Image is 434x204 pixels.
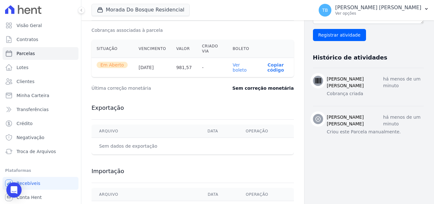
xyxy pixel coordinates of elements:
[92,27,163,33] dt: Cobranças associadas à parcela
[6,182,22,198] div: Open Intercom Messenger
[171,40,197,58] th: Valor
[133,40,171,58] th: Vencimento
[17,180,40,186] span: Recebíveis
[92,138,200,155] td: Sem dados de exportação
[92,40,133,58] th: Situação
[171,58,197,77] th: 981,57
[92,104,294,112] h3: Exportação
[17,148,56,155] span: Troca de Arquivos
[197,58,228,77] th: -
[200,188,238,201] th: Data
[3,89,78,102] a: Minha Carteira
[92,188,200,201] th: Arquivo
[17,64,29,71] span: Lotes
[227,40,257,58] th: Boleto
[3,61,78,74] a: Lotes
[200,125,238,138] th: Data
[5,167,76,174] div: Plataformas
[3,75,78,88] a: Clientes
[133,58,171,77] th: [DATE]
[327,114,383,127] h3: [PERSON_NAME] [PERSON_NAME]
[3,19,78,32] a: Visão Geral
[335,4,421,11] p: [PERSON_NAME] [PERSON_NAME]
[3,47,78,60] a: Parcelas
[233,62,247,73] a: Ver boleto
[3,33,78,46] a: Contratos
[314,1,434,19] button: TB [PERSON_NAME] [PERSON_NAME] Ver opções
[17,106,49,113] span: Transferências
[232,85,294,91] dd: Sem correção monetária
[3,131,78,144] a: Negativação
[3,177,78,190] a: Recebíveis
[17,50,35,57] span: Parcelas
[92,125,200,138] th: Arquivo
[263,62,289,73] button: Copiar código
[383,114,424,127] p: há menos de um minuto
[383,76,424,89] p: há menos de um minuto
[97,62,128,68] span: Em Aberto
[238,125,294,138] th: Operação
[327,90,424,97] p: Cobrança criada
[327,129,424,135] p: Criou este Parcela manualmente.
[17,36,38,43] span: Contratos
[17,92,49,99] span: Minha Carteira
[335,11,421,16] p: Ver opções
[17,134,44,141] span: Negativação
[327,76,383,89] h3: [PERSON_NAME] [PERSON_NAME]
[92,85,211,91] dt: Última correção monetária
[322,8,328,12] span: TB
[3,103,78,116] a: Transferências
[313,29,366,41] input: Registrar atividade
[3,145,78,158] a: Troca de Arquivos
[313,54,387,61] h3: Histórico de atividades
[3,191,78,204] a: Conta Hent
[238,188,294,201] th: Operação
[92,167,294,175] h3: Importação
[17,78,34,85] span: Clientes
[3,117,78,130] a: Crédito
[17,120,33,127] span: Crédito
[197,40,228,58] th: Criado via
[92,4,190,16] button: Morada Do Bosque Residencial
[17,194,42,200] span: Conta Hent
[17,22,42,29] span: Visão Geral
